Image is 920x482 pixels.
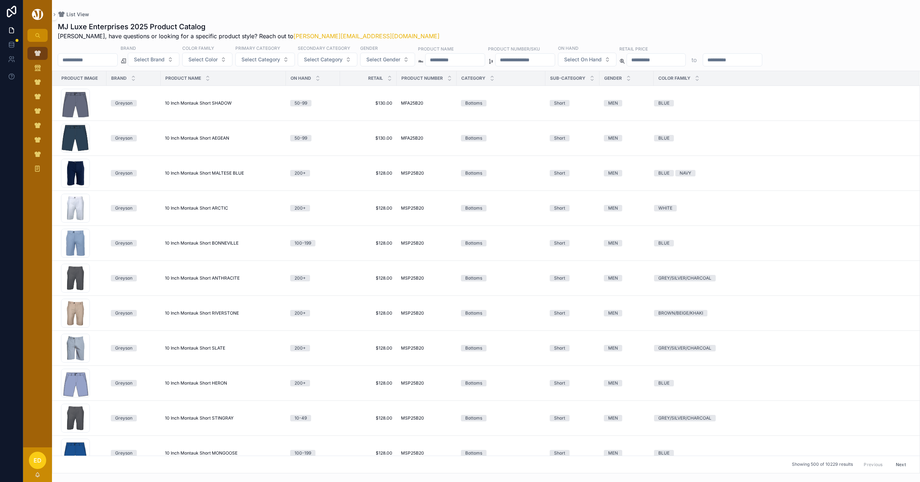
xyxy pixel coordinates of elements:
span: Select Category [241,56,280,63]
span: MFA25B20 [401,135,423,141]
div: Greyson [115,310,132,316]
a: $128.00 [344,415,392,421]
a: Greyson [111,205,156,211]
a: $128.00 [344,170,392,176]
div: Short [554,415,565,421]
div: Short [554,135,565,141]
div: GREY/SILVER/CHARCOAL [658,345,711,351]
label: Product Name [418,45,454,52]
div: 50-99 [295,100,307,106]
a: 200+ [290,310,336,316]
div: 200+ [295,380,306,386]
a: MSP25B20 [401,310,452,316]
div: Greyson [115,135,132,141]
div: Greyson [115,170,132,176]
span: Select On Hand [564,56,602,63]
div: 200+ [295,205,306,211]
div: Short [554,240,565,246]
a: BLUE [654,100,910,106]
span: MFA25B20 [401,100,423,106]
a: $128.00 [344,310,392,316]
span: Color Family [658,75,690,81]
a: Greyson [111,170,156,176]
a: 200+ [290,275,336,281]
a: $130.00 [344,135,392,141]
label: Primary Category [235,45,280,51]
div: BLUE [658,380,670,386]
div: BLUE [658,450,670,456]
div: Bottoms [465,450,482,456]
div: MEN [608,205,618,211]
span: 10 Inch Montauk Short ANTHRACITE [165,275,240,281]
a: BLUE [654,380,910,386]
a: MFA25B20 [401,135,452,141]
a: MSP25B20 [401,450,452,456]
span: 10 Inch Montauk Short SHADOW [165,100,232,106]
a: Bottoms [461,100,541,106]
a: WHITE [654,205,910,211]
div: MEN [608,450,618,456]
a: Short [550,450,595,456]
a: MEN [604,380,649,386]
span: 10 Inch Montauk Short AEGEAN [165,135,229,141]
label: Secondary Category [298,45,350,51]
span: Sub-Category [550,75,585,81]
span: $130.00 [344,100,392,106]
span: MSP25B20 [401,345,424,351]
a: 10 Inch Montauk Short MALTESE BLUE [165,170,282,176]
a: BLUE [654,240,910,246]
span: MSP25B20 [401,450,424,456]
span: MSP25B20 [401,275,424,281]
span: MSP25B20 [401,170,424,176]
div: Short [554,310,565,316]
a: Short [550,380,595,386]
div: Bottoms [465,205,482,211]
a: Bottoms [461,205,541,211]
a: $128.00 [344,240,392,246]
span: 10 Inch Montauk Short RIVERSTONE [165,310,239,316]
a: 10 Inch Montauk Short SLATE [165,345,282,351]
a: 10 Inch Montauk Short ANTHRACITE [165,275,282,281]
a: BLUE [654,135,910,141]
div: BLUE [658,170,670,176]
span: 10 Inch Montauk Short SLATE [165,345,225,351]
div: Greyson [115,100,132,106]
a: Greyson [111,240,156,246]
button: Select Button [298,53,357,66]
span: MSP25B20 [401,415,424,421]
a: GREY/SILVER/CHARCOAL [654,415,910,421]
div: Short [554,450,565,456]
span: ED [34,456,42,465]
span: Product Name [165,75,201,81]
div: MEN [608,415,618,421]
span: Showing 500 of 10229 results [792,462,853,468]
a: 100-199 [290,450,336,456]
span: $128.00 [344,275,392,281]
a: BLUENAVY [654,170,910,176]
div: GREY/SILVER/CHARCOAL [658,275,711,281]
a: $128.00 [344,380,392,386]
a: Greyson [111,450,156,456]
span: $128.00 [344,345,392,351]
span: 10 Inch Montauk Short ARCTIC [165,205,228,211]
div: MEN [608,240,618,246]
div: Short [554,275,565,281]
label: Brand [121,45,136,51]
div: Short [554,345,565,351]
div: Greyson [115,345,132,351]
span: MSP25B20 [401,380,424,386]
a: Bottoms [461,450,541,456]
a: 10 Inch Montauk Short MONGOOSE [165,450,282,456]
div: Bottoms [465,380,482,386]
a: 200+ [290,170,336,176]
div: Bottoms [465,275,482,281]
a: 200+ [290,205,336,211]
div: MEN [608,100,618,106]
span: 10 Inch Montauk Short HERON [165,380,227,386]
a: MEN [604,240,649,246]
div: Bottoms [465,135,482,141]
a: 50-99 [290,100,336,106]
